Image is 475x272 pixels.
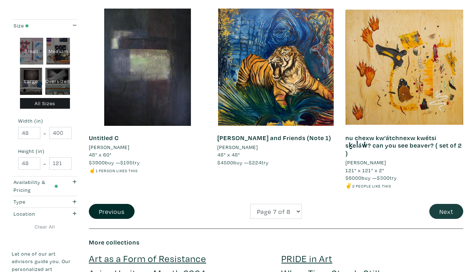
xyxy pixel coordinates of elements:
[120,159,133,166] span: $195
[20,68,42,95] div: Large
[345,167,384,174] span: 121" x 121" x 2"
[89,134,119,142] a: Untitled C
[345,174,397,181] span: buy — try
[89,143,207,151] a: [PERSON_NAME]
[345,134,462,157] a: nu chexw kw’átchnexw kwétsi sḵel̓áw̓? can you see beaver? ( set of 2 )
[345,174,362,181] span: $6000
[12,196,78,208] button: Type
[89,166,207,174] li: ☝️
[12,208,78,220] button: Location
[377,174,390,181] span: $300
[14,198,58,206] div: Type
[345,182,463,190] li: ✌️
[20,38,44,65] div: Small
[281,252,332,265] a: PRIDE in Art
[249,159,262,166] span: $224
[12,223,78,231] a: Clear All
[12,20,78,31] button: Size
[89,252,206,265] a: Art as a Form of Resistance
[89,151,112,158] span: 48" x 60"
[14,210,58,218] div: Location
[217,151,240,158] span: 48" x 48"
[20,98,70,109] div: All Sizes
[217,134,331,142] a: [PERSON_NAME] and Friends (Note 1)
[217,143,335,151] a: [PERSON_NAME]
[217,159,233,166] span: $4500
[89,143,130,151] li: [PERSON_NAME]
[12,176,78,196] button: Availability & Pricing
[217,159,269,166] span: buy — try
[46,38,70,65] div: Medium
[217,143,258,151] li: [PERSON_NAME]
[89,159,140,166] span: buy — try
[89,159,105,166] span: $3900
[45,68,70,95] div: Oversized
[345,159,386,166] li: [PERSON_NAME]
[44,128,46,138] span: -
[14,22,58,30] div: Size
[352,183,391,189] small: 2 people like this
[14,178,58,194] div: Availability & Pricing
[44,159,46,168] span: -
[429,204,463,219] button: Next
[18,118,72,123] small: Width (in)
[345,159,463,166] a: [PERSON_NAME]
[89,204,135,219] button: Previous
[96,168,138,173] small: 1 person likes this
[89,238,463,246] h6: More collections
[18,149,72,154] small: Height (in)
